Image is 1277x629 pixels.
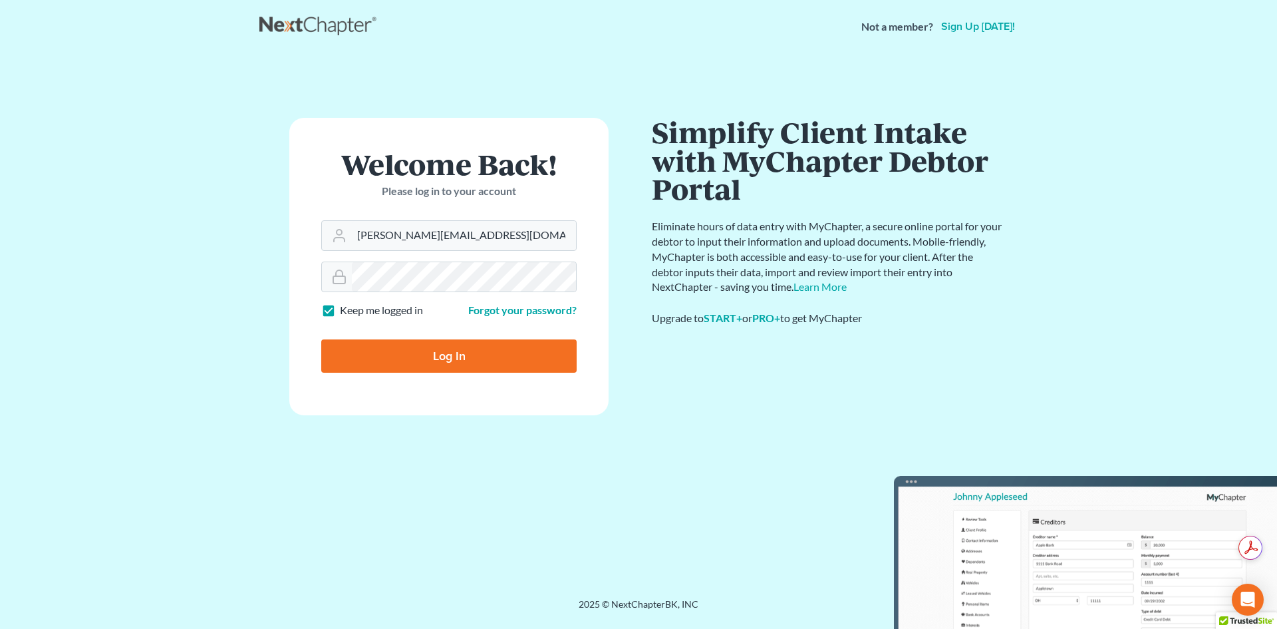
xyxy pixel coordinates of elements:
strong: Not a member? [861,19,933,35]
a: START+ [704,312,742,324]
a: Sign up [DATE]! [938,21,1018,32]
input: Email Address [352,221,576,250]
div: 2025 © NextChapterBK, INC [259,598,1018,622]
a: PRO+ [752,312,780,324]
p: Eliminate hours of data entry with MyChapter, a secure online portal for your debtor to input the... [652,219,1004,295]
a: Forgot your password? [468,304,577,316]
div: Upgrade to or to get MyChapter [652,311,1004,326]
input: Log In [321,339,577,373]
a: Learn More [793,280,847,293]
h1: Welcome Back! [321,150,577,178]
label: Keep me logged in [340,303,423,318]
p: Please log in to your account [321,184,577,199]
div: Open Intercom Messenger [1232,584,1264,616]
h1: Simplify Client Intake with MyChapter Debtor Portal [652,118,1004,203]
